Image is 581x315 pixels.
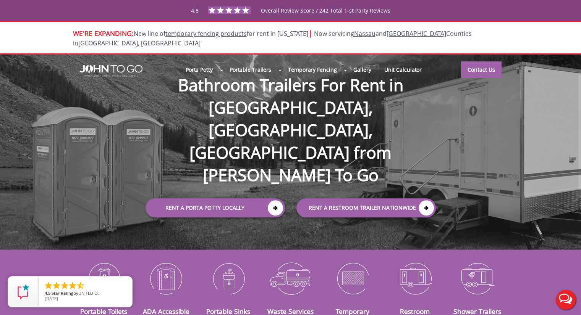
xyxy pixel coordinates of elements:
span: [DATE] [45,296,58,301]
li:  [52,281,61,290]
img: Review Rating [16,284,31,299]
span: UNITED O. [78,290,99,296]
span: Star Rating [52,290,73,296]
li:  [44,281,53,290]
span: by [45,291,126,296]
button: Live Chat [550,284,581,315]
span: 4.5 [45,290,50,296]
li:  [76,281,85,290]
li:  [60,281,69,290]
li:  [68,281,77,290]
